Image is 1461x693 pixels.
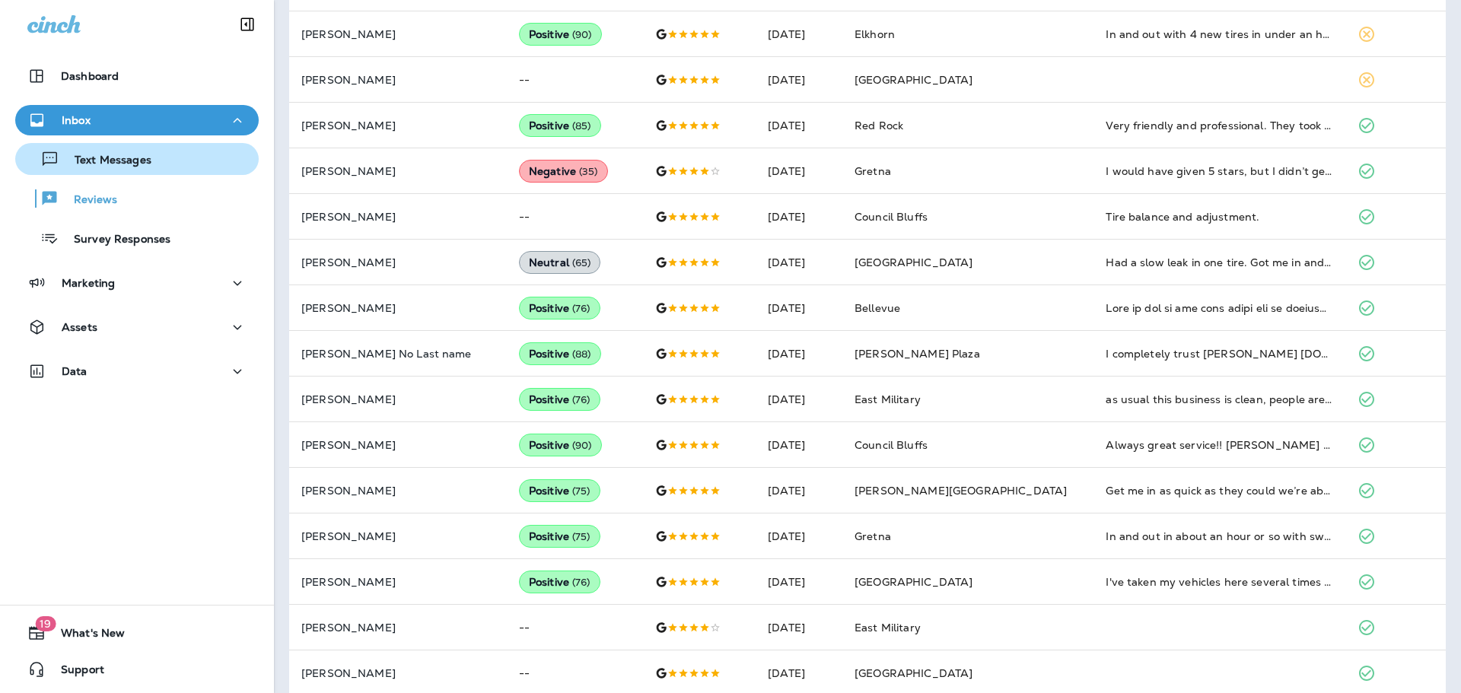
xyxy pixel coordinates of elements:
div: Positive [519,114,601,137]
div: Had a slow leak in one tire. Got me in and out in about 45 min. [1106,255,1332,270]
p: [PERSON_NAME] [301,302,495,314]
span: Elkhorn [855,27,895,41]
button: Assets [15,312,259,342]
span: ( 90 ) [572,439,592,452]
p: [PERSON_NAME] [301,485,495,497]
span: ( 88 ) [572,348,591,361]
p: Data [62,365,88,377]
td: [DATE] [756,103,842,148]
p: [PERSON_NAME] [301,165,495,177]
div: Very friendly and professional. They took the time to show me the issues that were found while in... [1106,118,1332,133]
div: I would have given 5 stars, but I didn’t get a call when my tires arrived, so I had to postpone s... [1106,164,1332,179]
td: [DATE] [756,285,842,331]
span: Gretna [855,529,891,543]
div: Positive [519,297,600,319]
span: Council Bluffs [855,438,928,452]
span: ( 76 ) [572,576,590,589]
span: ( 76 ) [572,393,590,406]
span: [GEOGRAPHIC_DATA] [855,73,972,87]
span: ( 76 ) [572,302,590,315]
span: Council Bluffs [855,210,928,224]
div: Neutral [519,251,601,274]
div: Positive [519,434,602,456]
button: 19What's New [15,618,259,648]
span: ( 35 ) [579,165,598,178]
td: [DATE] [756,559,842,605]
td: [DATE] [756,377,842,422]
td: -- [507,57,643,103]
td: [DATE] [756,148,842,194]
button: Support [15,654,259,685]
button: Survey Responses [15,222,259,254]
button: Dashboard [15,61,259,91]
p: [PERSON_NAME] No Last name [301,348,495,360]
p: Inbox [62,114,91,126]
span: ( 75 ) [572,485,590,497]
p: [PERSON_NAME] [301,28,495,40]
p: [PERSON_NAME] [301,530,495,542]
span: Support [46,663,104,682]
td: [DATE] [756,605,842,650]
div: Tire balance and adjustment. [1106,209,1332,224]
div: Positive [519,388,600,411]
div: In and out in about an hour or so with sweet new tires. [1106,529,1332,544]
button: Reviews [15,183,259,215]
span: ( 85 ) [572,119,591,132]
p: Marketing [62,277,115,289]
p: Assets [62,321,97,333]
div: Negative [519,160,608,183]
td: -- [507,194,643,240]
button: Marketing [15,268,259,298]
td: [DATE] [756,331,842,377]
button: Collapse Sidebar [226,9,269,40]
div: Positive [519,525,600,548]
p: [PERSON_NAME] [301,621,495,634]
td: [DATE] [756,240,842,285]
div: Positive [519,23,602,46]
p: [PERSON_NAME] [301,119,495,132]
p: [PERSON_NAME] [301,256,495,269]
p: [PERSON_NAME] [301,74,495,86]
span: [GEOGRAPHIC_DATA] [855,666,972,680]
p: [PERSON_NAME] [301,439,495,451]
div: Always great service!! Garrett and team are the best!! [1106,437,1332,453]
div: Positive [519,342,601,365]
p: Text Messages [59,154,151,168]
td: [DATE] [756,513,842,559]
span: [GEOGRAPHIC_DATA] [855,575,972,589]
p: Reviews [59,193,117,208]
div: I completely trust Jensen Tire.to fix my car. Today I called them with a tire problem. They said ... [1106,346,1332,361]
div: Get me in as quick as they could we’re able to diagnose the problem and got me back on the road [1106,483,1332,498]
span: What's New [46,627,125,645]
button: Inbox [15,105,259,135]
p: Dashboard [61,70,119,82]
span: ( 75 ) [572,530,590,543]
div: Took my car in for some tires and an alignment. Initial service was great. I have a 23 year old c... [1106,300,1332,316]
td: [DATE] [756,57,842,103]
p: [PERSON_NAME] [301,211,495,223]
div: Positive [519,479,600,502]
span: Bellevue [855,301,900,315]
p: Survey Responses [59,233,170,247]
td: -- [507,605,643,650]
span: ( 65 ) [572,256,591,269]
span: East Military [855,393,921,406]
div: In and out with 4 new tires in under an hour. Exact price shown on website. No upsale BS. A+ [1106,27,1332,42]
div: as usual this business is clean, people are friendly and very professional, yes, i'll go back. [1106,392,1332,407]
td: [DATE] [756,194,842,240]
td: [DATE] [756,422,842,468]
span: East Military [855,621,921,634]
span: 19 [35,616,56,631]
span: ( 90 ) [572,28,592,41]
button: Text Messages [15,143,259,175]
div: I've taken my vehicles here several times and they are always friendly and get the job done quick... [1106,574,1332,590]
button: Data [15,356,259,386]
span: Red Rock [855,119,903,132]
div: Positive [519,571,600,593]
td: [DATE] [756,11,842,57]
p: [PERSON_NAME] [301,667,495,679]
span: [GEOGRAPHIC_DATA] [855,256,972,269]
span: [PERSON_NAME] Plaza [855,347,980,361]
span: Gretna [855,164,891,178]
td: [DATE] [756,468,842,513]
